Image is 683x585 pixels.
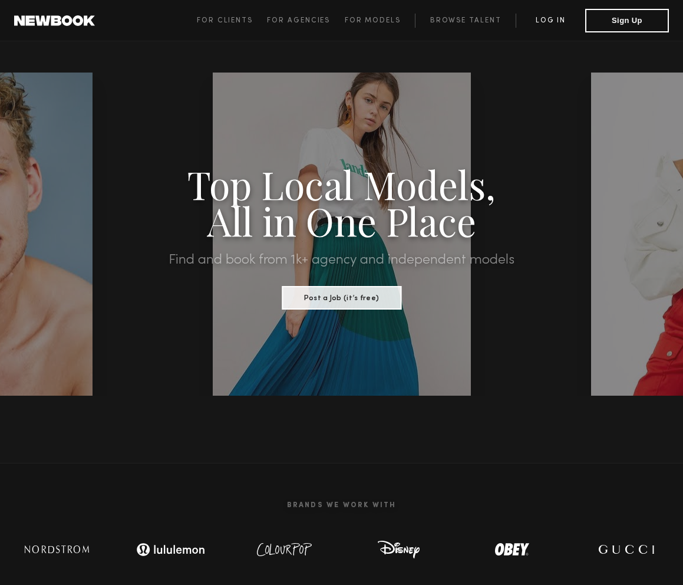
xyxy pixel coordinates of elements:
a: Post a Job (it’s free) [282,290,401,303]
a: Browse Talent [415,14,516,28]
span: For Models [345,17,401,24]
img: logo-disney.svg [360,538,437,561]
a: For Clients [197,14,267,28]
span: For Clients [197,17,253,24]
img: logo-colour-pop.svg [246,538,323,561]
a: For Models [345,14,415,28]
img: logo-nordstrom.svg [16,538,98,561]
img: logo-gucci.svg [588,538,664,561]
h2: Find and book from 1k+ agency and independent models [51,253,632,267]
img: logo-lulu.svg [130,538,212,561]
a: For Agencies [267,14,344,28]
h1: Top Local Models, All in One Place [51,166,632,239]
button: Sign Up [585,9,669,32]
img: logo-obey.svg [474,538,550,561]
a: Log in [516,14,585,28]
button: Post a Job (it’s free) [282,286,401,310]
span: For Agencies [267,17,330,24]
